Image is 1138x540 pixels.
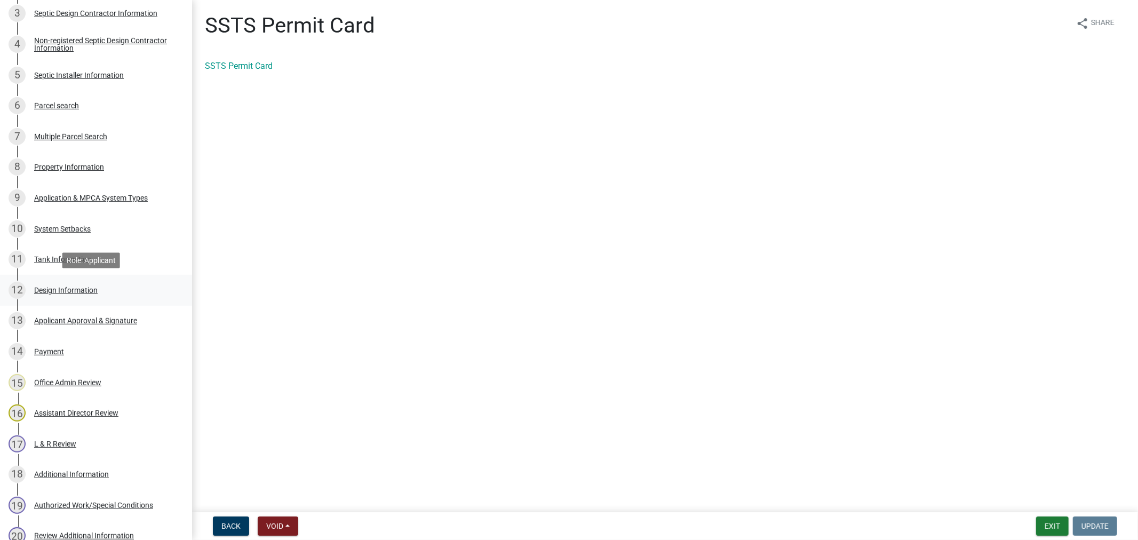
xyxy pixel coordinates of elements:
a: SSTS Permit Card [205,61,273,71]
div: 5 [9,67,26,84]
div: Office Admin Review [34,379,101,386]
div: 8 [9,158,26,176]
span: Back [221,522,241,530]
div: Payment [34,348,64,355]
div: Authorized Work/Special Conditions [34,502,153,509]
span: Share [1091,17,1115,30]
div: Design Information [34,287,98,294]
div: 3 [9,5,26,22]
div: 14 [9,343,26,360]
button: Exit [1036,517,1069,536]
div: Application & MPCA System Types [34,194,148,202]
button: Void [258,517,298,536]
div: System Setbacks [34,225,91,233]
div: 11 [9,251,26,268]
span: Update [1081,522,1109,530]
h1: SSTS Permit Card [205,13,375,38]
div: Parcel search [34,102,79,109]
div: Property Information [34,163,104,171]
div: 10 [9,220,26,237]
button: shareShare [1068,13,1123,34]
button: Update [1073,517,1117,536]
div: L & R Review [34,440,76,448]
div: Review Additional Information [34,532,134,539]
div: 7 [9,128,26,145]
div: Septic Design Contractor Information [34,10,157,17]
i: share [1076,17,1089,30]
div: 9 [9,189,26,207]
div: 4 [9,36,26,53]
div: 19 [9,497,26,514]
div: 16 [9,404,26,422]
div: 15 [9,374,26,391]
div: Additional Information [34,471,109,478]
div: 13 [9,312,26,329]
span: Void [266,522,283,530]
div: Applicant Approval & Signature [34,317,137,324]
div: Assistant Director Review [34,409,118,417]
div: 18 [9,466,26,483]
div: 17 [9,435,26,452]
div: Non-registered Septic Design Contractor Information [34,37,175,52]
div: Tank Information [34,256,91,263]
div: 12 [9,282,26,299]
div: Multiple Parcel Search [34,133,107,140]
button: Back [213,517,249,536]
div: Role: Applicant [62,252,120,268]
div: 6 [9,97,26,114]
div: Septic Installer Information [34,72,124,79]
